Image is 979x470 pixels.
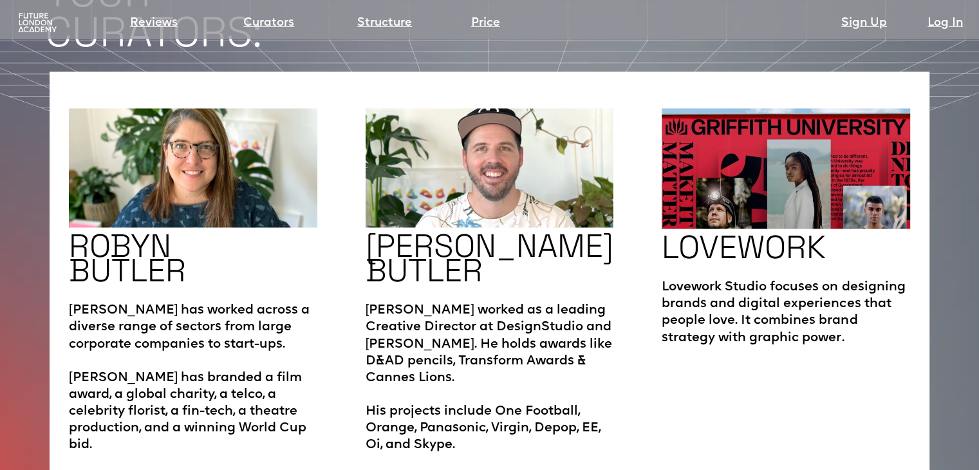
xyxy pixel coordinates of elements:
a: Structure [357,14,412,32]
a: Reviews [130,14,178,32]
h2: [PERSON_NAME] BUTLER [366,234,613,283]
p: [PERSON_NAME] has worked across a diverse range of sectors from large corporate companies to star... [69,289,317,453]
a: Log In [928,14,963,32]
h2: LOVEWORK [662,235,826,259]
a: Price [471,14,500,32]
p: [PERSON_NAME] worked as a leading Creative Director at DesignStudio and [PERSON_NAME]. He holds a... [366,289,614,453]
a: Sign Up [841,14,887,32]
h2: ROBYN BUTLER [69,234,186,283]
p: Lovework Studio focuses on designing brands and digital experiences that people love. It combines... [662,266,910,346]
a: Curators [243,14,294,32]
